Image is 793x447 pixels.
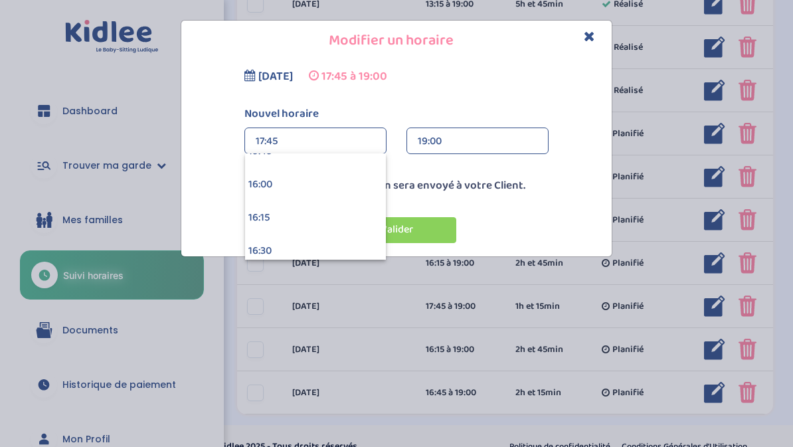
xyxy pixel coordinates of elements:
span: votre Client. [464,177,525,195]
label: Nouvel horaire [234,106,559,123]
h4: Modifier un horaire [191,31,602,51]
span: [DATE] [258,67,293,86]
div: 16:15 [245,201,386,234]
p: Un e-mail de notification sera envoyé à [185,177,608,195]
button: Close [584,29,595,45]
span: 17:45 à 19:00 [321,67,387,86]
div: 16:30 [245,234,386,268]
button: Valider [337,217,456,243]
div: 16:00 [245,168,386,201]
div: 17:45 [256,128,375,155]
div: 19:00 [418,128,537,155]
